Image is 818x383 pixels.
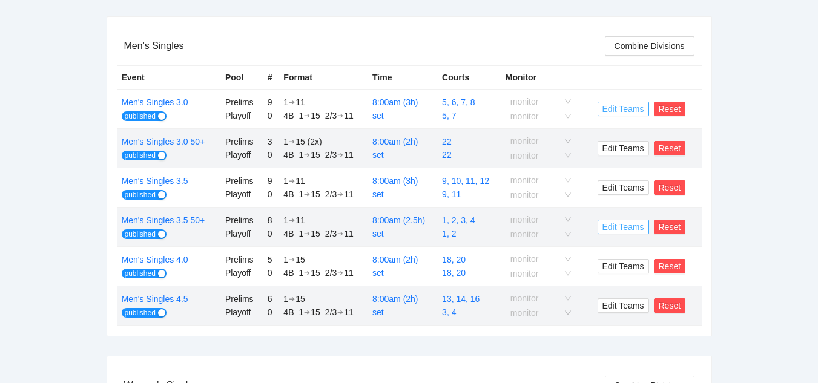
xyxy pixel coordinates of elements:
div: 2/3 [325,188,337,201]
span: published [125,111,156,121]
div: 15 [295,292,305,306]
a: Men's Singles 3.5 [122,176,188,186]
div: 15 [311,266,320,280]
a: set [372,189,384,199]
a: 3, 4 [442,307,456,317]
a: 5, 7 [442,111,456,120]
div: 1 [299,266,303,280]
div: 11 [344,306,354,319]
span: published [125,269,156,278]
span: published [125,151,156,160]
button: Reset [654,220,686,234]
span: (2x) [283,137,322,146]
div: 15 [295,253,305,266]
div: 4B [283,188,294,201]
div: Playoff [225,306,258,319]
div: 3 [268,135,274,148]
span: Combine Divisions [615,39,685,53]
div: 1 [299,306,303,319]
a: 9, 11 [442,189,461,199]
a: 8:00am (3h) [372,97,418,107]
a: 9, 10, 11, 12 [442,176,489,186]
div: 1 [299,109,303,122]
span: Edit Teams [602,260,644,273]
div: Courts [442,71,496,84]
button: Edit Teams [598,102,649,116]
div: Playoff [225,148,258,162]
div: 4B [283,266,294,280]
div: 15 [311,306,320,319]
div: ➔ [304,111,310,120]
div: Event [122,71,216,84]
div: 0 [268,109,274,122]
div: 4B [283,306,294,319]
a: Men's Singles 3.5 50+ [122,215,205,225]
div: 15 [295,135,305,148]
div: 11 [344,109,354,122]
div: 0 [268,227,274,240]
div: 0 [268,266,274,280]
button: Combine Divisions [605,36,694,56]
div: 0 [268,148,274,162]
div: 1 [283,253,288,266]
span: published [125,308,156,318]
div: ➔ [337,111,343,120]
div: ➔ [289,176,295,186]
div: Men's Singles [124,28,605,63]
div: ➔ [337,229,343,238]
span: Edit Teams [602,142,644,155]
a: 8:00am (2h) [372,255,418,264]
div: Playoff [225,109,258,122]
a: 13, 14, 16 [442,294,480,304]
div: Time [372,71,432,84]
div: ➔ [289,255,295,264]
div: 8 [268,214,274,227]
a: set [372,307,384,317]
div: 11 [344,227,354,240]
a: Men's Singles 3.0 50+ [122,137,205,146]
div: ➔ [289,215,295,225]
button: Edit Teams [598,298,649,313]
div: 15 [311,227,320,240]
a: set [372,268,384,278]
div: Prelims [225,135,258,148]
div: ➔ [304,150,310,160]
div: 15 [311,109,320,122]
span: Reset [659,102,681,116]
div: ➔ [337,150,343,160]
div: ➔ [337,189,343,199]
div: 1 [283,174,288,188]
a: 8:00am (2h) [372,294,418,304]
span: published [125,190,156,200]
span: Reset [659,299,681,312]
div: ➔ [289,137,295,146]
span: Reset [659,260,681,273]
div: Prelims [225,96,258,109]
a: set [372,111,384,120]
a: set [372,229,384,238]
div: 5 [268,253,274,266]
div: Playoff [225,266,258,280]
div: Monitor [506,71,588,84]
button: Edit Teams [598,180,649,195]
button: Edit Teams [598,141,649,155]
a: 1, 2 [442,229,456,238]
a: 5, 6, 7, 8 [442,97,475,107]
div: ➔ [304,307,310,317]
a: 8:00am (2h) [372,137,418,146]
button: Reset [654,141,686,155]
div: Prelims [225,174,258,188]
div: 2/3 [325,148,337,162]
div: 9 [268,174,274,188]
div: ➔ [337,268,343,278]
div: 1 [283,292,288,306]
a: 18, 20 [442,255,466,264]
div: 2/3 [325,306,337,319]
span: Reset [659,181,681,194]
div: ➔ [304,229,310,238]
div: 15 [311,148,320,162]
div: 1 [299,227,303,240]
div: 4B [283,148,294,162]
div: Pool [225,71,258,84]
a: Men's Singles 3.0 [122,97,188,107]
